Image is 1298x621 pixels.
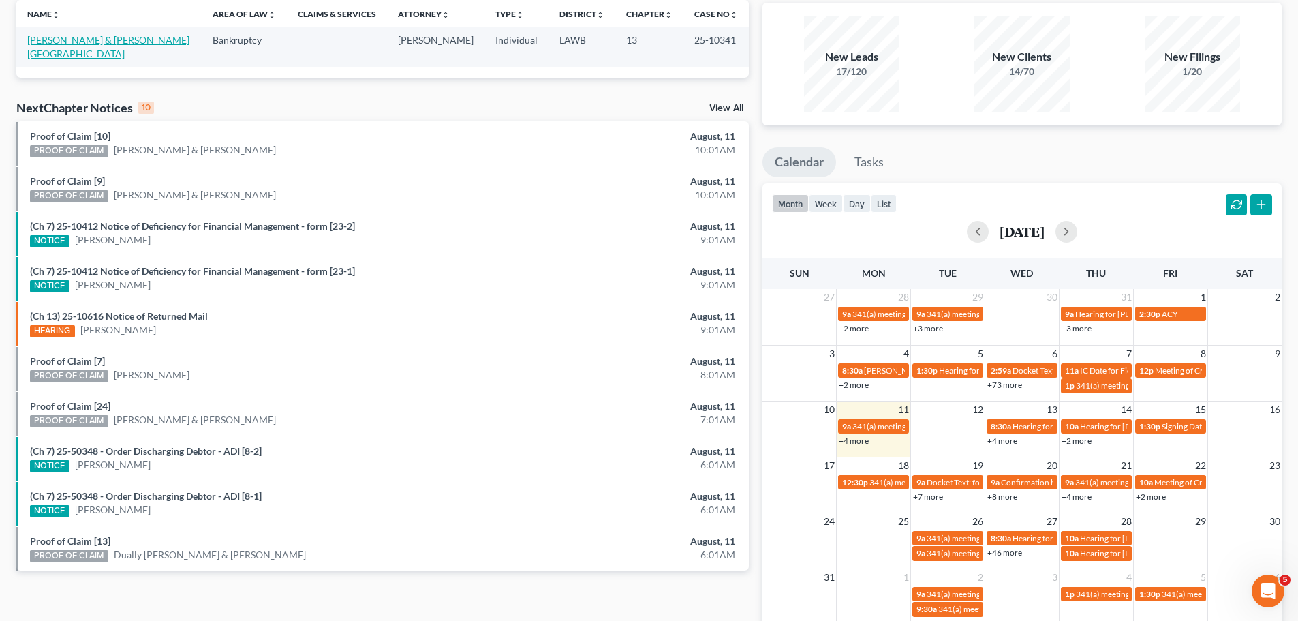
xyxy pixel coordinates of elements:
[114,143,276,157] a: [PERSON_NAME] & [PERSON_NAME]
[842,421,851,431] span: 9a
[939,365,1117,376] span: Hearing for [PERSON_NAME] & [PERSON_NAME]
[897,513,910,530] span: 25
[843,194,871,213] button: day
[916,604,937,614] span: 9:30a
[1125,346,1133,362] span: 7
[615,27,683,66] td: 13
[509,413,735,427] div: 7:01AM
[1139,309,1160,319] span: 2:30p
[27,34,189,59] a: [PERSON_NAME] & [PERSON_NAME][GEOGRAPHIC_DATA]
[864,365,949,376] span: [PERSON_NAME] - Trial
[1199,569,1207,586] span: 5
[509,444,735,458] div: August, 11
[913,323,943,333] a: +3 more
[862,267,886,279] span: Mon
[822,569,836,586] span: 31
[916,365,938,376] span: 1:30p
[80,323,156,337] a: [PERSON_NAME]
[1010,267,1033,279] span: Wed
[509,503,735,517] div: 6:01AM
[871,194,897,213] button: list
[213,9,276,19] a: Area of Lawunfold_more
[927,533,1058,543] span: 341(a) meeting for [PERSON_NAME]
[626,9,673,19] a: Chapterunfold_more
[52,11,60,19] i: unfold_more
[1163,267,1177,279] span: Fri
[1013,533,1119,543] span: Hearing for [PERSON_NAME]
[971,402,985,418] span: 12
[804,49,899,65] div: New Leads
[852,421,984,431] span: 341(a) meeting for [PERSON_NAME]
[1065,548,1079,558] span: 10a
[976,346,985,362] span: 5
[852,309,1056,319] span: 341(a) meeting for [PERSON_NAME] & [PERSON_NAME]
[1119,402,1133,418] span: 14
[1065,365,1079,376] span: 11a
[30,235,69,247] div: NOTICE
[114,548,306,562] a: Dually [PERSON_NAME] & [PERSON_NAME]
[1273,346,1282,362] span: 9
[1273,289,1282,305] span: 2
[1139,365,1154,376] span: 12p
[987,380,1022,390] a: +73 more
[1080,533,1186,543] span: Hearing for [PERSON_NAME]
[516,11,524,19] i: unfold_more
[1145,49,1240,65] div: New Filings
[927,589,1058,599] span: 341(a) meeting for [PERSON_NAME]
[1119,513,1133,530] span: 28
[913,491,943,502] a: +7 more
[938,604,1070,614] span: 341(a) meeting for [PERSON_NAME]
[30,460,69,472] div: NOTICE
[1051,569,1059,586] span: 3
[1199,289,1207,305] span: 1
[927,477,1049,487] span: Docket Text: for [PERSON_NAME]
[809,194,843,213] button: week
[30,190,108,202] div: PROOF OF CLAIM
[1045,457,1059,474] span: 20
[30,535,110,547] a: Proof of Claim [13]
[596,11,604,19] i: unfold_more
[902,569,910,586] span: 1
[16,100,154,116] div: NextChapter Notices
[897,402,910,418] span: 11
[509,354,735,368] div: August, 11
[839,323,869,333] a: +2 more
[30,400,110,412] a: Proof of Claim [24]
[30,325,75,337] div: HEARING
[1045,402,1059,418] span: 13
[30,370,108,382] div: PROOF OF CLAIM
[1236,267,1253,279] span: Sat
[509,368,735,382] div: 8:01AM
[869,477,1001,487] span: 341(a) meeting for [PERSON_NAME]
[202,27,287,66] td: Bankruptcy
[509,264,735,278] div: August, 11
[1045,513,1059,530] span: 27
[1076,589,1273,599] span: 341(a) meeting for [PERSON_NAME] [PERSON_NAME]
[30,145,108,157] div: PROOF OF CLAIM
[1062,436,1092,446] a: +2 more
[839,436,869,446] a: +4 more
[1268,402,1282,418] span: 16
[509,458,735,472] div: 6:01AM
[1051,346,1059,362] span: 6
[30,175,105,187] a: Proof of Claim [9]
[114,188,276,202] a: [PERSON_NAME] & [PERSON_NAME]
[1001,477,1252,487] span: Confirmation hearing for Dually [PERSON_NAME] & [PERSON_NAME]
[30,310,208,322] a: (Ch 13) 25-10616 Notice of Returned Mail
[30,490,262,502] a: (Ch 7) 25-50348 - Order Discharging Debtor - ADI [8-1]
[30,220,355,232] a: (Ch 7) 25-10412 Notice of Deficiency for Financial Management - form [23-2]
[897,457,910,474] span: 18
[1065,309,1074,319] span: 9a
[1139,421,1160,431] span: 1:30p
[709,104,743,113] a: View All
[828,346,836,362] span: 3
[987,436,1017,446] a: +4 more
[991,421,1011,431] span: 8:30a
[114,413,276,427] a: [PERSON_NAME] & [PERSON_NAME]
[927,309,1058,319] span: 341(a) meeting for [PERSON_NAME]
[1194,457,1207,474] span: 22
[509,489,735,503] div: August, 11
[1136,491,1166,502] a: +2 more
[1080,548,1186,558] span: Hearing for [PERSON_NAME]
[559,9,604,19] a: Districtunfold_more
